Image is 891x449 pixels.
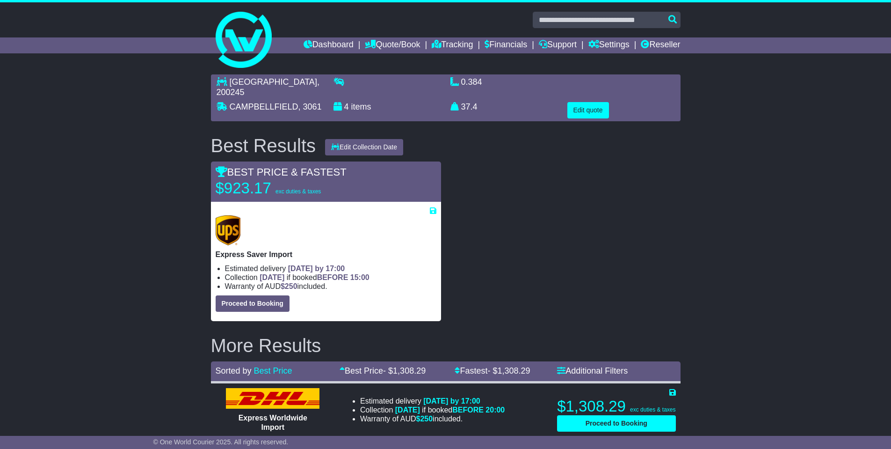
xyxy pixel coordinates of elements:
a: Best Price [254,366,292,375]
p: Express Saver Import [216,250,436,259]
span: Express Worldwide Import [239,414,307,431]
span: [GEOGRAPHIC_DATA] [230,77,317,87]
div: Best Results [206,135,321,156]
span: © One World Courier 2025. All rights reserved. [153,438,289,446]
span: CAMPBELLFIELD [230,102,298,111]
a: Quote/Book [365,37,420,53]
a: Best Price- $1,308.29 [340,366,426,375]
p: $1,308.29 [557,397,675,416]
span: Sorted by [216,366,252,375]
span: 250 [285,282,297,290]
span: 1,308.29 [498,366,530,375]
span: items [351,102,371,111]
span: exc duties & taxes [630,406,675,413]
span: 250 [420,415,433,423]
button: Edit quote [567,102,609,118]
a: Dashboard [304,37,354,53]
span: 4 [344,102,349,111]
span: 37.4 [461,102,478,111]
button: Edit Collection Date [325,139,403,155]
img: UPS (new): Express Saver Import [216,215,241,245]
span: , 3061 [298,102,322,111]
span: - $ [488,366,530,375]
a: Financials [485,37,527,53]
span: , 200245 [217,77,319,97]
a: Reseller [641,37,680,53]
span: BEFORE [452,406,484,414]
span: $ [416,415,433,423]
img: DHL: Express Worldwide Import [226,388,319,409]
span: if booked [395,406,505,414]
span: 1,308.29 [393,366,426,375]
span: $ [281,282,297,290]
span: [DATE] by 17:00 [288,265,345,272]
span: [DATE] by 17:00 [423,397,480,405]
span: 15:00 [350,273,369,281]
button: Proceed to Booking [557,415,675,432]
a: Settings [588,37,630,53]
li: Collection [225,273,436,282]
a: Tracking [432,37,473,53]
li: Collection [360,405,505,414]
span: 20:00 [485,406,505,414]
p: $923.17 [216,179,333,198]
h2: More Results [211,335,681,356]
span: BEST PRICE & FASTEST [216,166,347,178]
li: Estimated delivery [360,397,505,405]
span: 0.384 [461,77,482,87]
span: exc duties & taxes [275,188,321,195]
span: if booked [260,273,369,281]
a: Fastest- $1,308.29 [455,366,530,375]
a: Additional Filters [557,366,628,375]
span: [DATE] [260,273,284,281]
span: [DATE] [395,406,420,414]
button: Proceed to Booking [216,295,290,312]
li: Estimated delivery [225,264,436,273]
span: BEFORE [317,273,348,281]
span: - $ [383,366,426,375]
li: Warranty of AUD included. [225,282,436,291]
a: Support [539,37,577,53]
li: Warranty of AUD included. [360,414,505,423]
